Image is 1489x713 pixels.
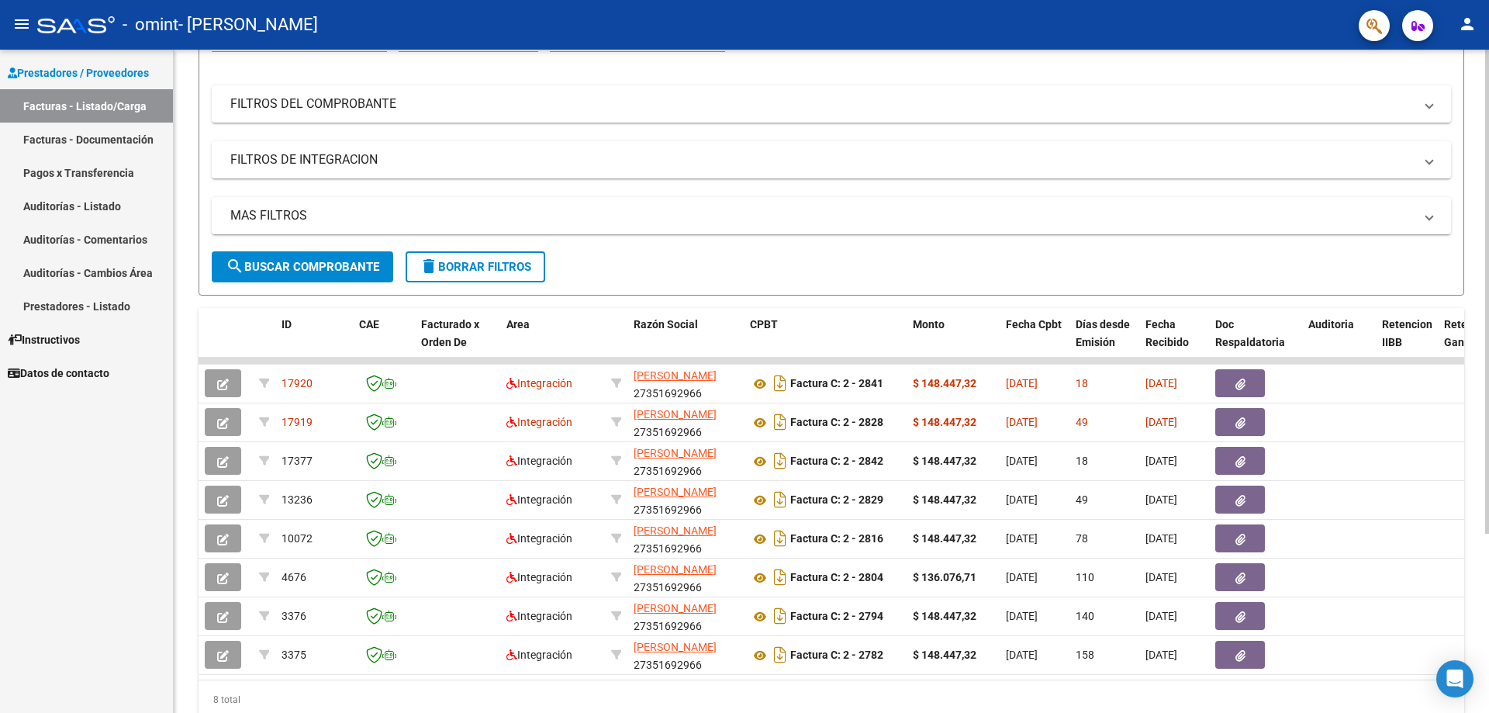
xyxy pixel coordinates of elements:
span: [DATE] [1006,532,1038,545]
span: 3375 [282,649,306,661]
span: Retencion IIBB [1382,318,1432,348]
mat-icon: menu [12,15,31,33]
mat-panel-title: FILTROS DEL COMPROBANTE [230,95,1414,112]
span: CAE [359,318,379,331]
div: 27351692966 [634,522,738,555]
datatable-header-cell: CAE [353,308,415,376]
span: 17377 [282,455,313,467]
span: Integración [506,649,572,661]
strong: $ 148.447,32 [913,532,976,545]
i: Descargar documento [770,410,790,434]
strong: $ 148.447,32 [913,377,976,389]
span: Razón Social [634,318,698,331]
span: [PERSON_NAME] [634,408,717,421]
span: Integración [506,416,572,428]
div: 27351692966 [634,483,738,516]
strong: Factura C: 2 - 2816 [790,533,883,545]
strong: $ 148.447,32 [913,610,976,622]
span: [DATE] [1006,455,1038,467]
datatable-header-cell: Retencion IIBB [1376,308,1438,376]
datatable-header-cell: Doc Respaldatoria [1209,308,1302,376]
mat-icon: delete [420,257,438,275]
span: [DATE] [1145,416,1177,428]
span: Integración [506,377,572,389]
span: [DATE] [1006,610,1038,622]
strong: $ 136.076,71 [913,571,976,583]
i: Descargar documento [770,448,790,473]
span: Integración [506,455,572,467]
strong: Factura C: 2 - 2841 [790,378,883,390]
span: 18 [1076,455,1088,467]
div: Open Intercom Messenger [1436,660,1473,697]
datatable-header-cell: CPBT [744,308,907,376]
span: 110 [1076,571,1094,583]
span: [DATE] [1145,493,1177,506]
i: Descargar documento [770,526,790,551]
mat-icon: person [1458,15,1477,33]
span: [DATE] [1145,455,1177,467]
span: Integración [506,571,572,583]
mat-expansion-panel-header: FILTROS DE INTEGRACION [212,141,1451,178]
span: 158 [1076,649,1094,661]
span: [DATE] [1006,493,1038,506]
span: [PERSON_NAME] [634,447,717,459]
span: Integración [506,610,572,622]
span: 49 [1076,493,1088,506]
span: Prestadores / Proveedores [8,64,149,81]
span: [PERSON_NAME] [634,524,717,537]
span: Datos de contacto [8,365,109,382]
strong: $ 148.447,32 [913,416,976,428]
strong: Factura C: 2 - 2828 [790,417,883,429]
span: [DATE] [1006,416,1038,428]
strong: Factura C: 2 - 2782 [790,649,883,662]
datatable-header-cell: Auditoria [1302,308,1376,376]
span: Fecha Recibido [1145,318,1189,348]
span: Area [506,318,530,331]
datatable-header-cell: Días desde Emisión [1069,308,1139,376]
span: Instructivos [8,331,80,348]
mat-panel-title: FILTROS DE INTEGRACION [230,151,1414,168]
strong: $ 148.447,32 [913,455,976,467]
strong: Factura C: 2 - 2829 [790,494,883,507]
span: [DATE] [1006,571,1038,583]
datatable-header-cell: Facturado x Orden De [415,308,500,376]
i: Descargar documento [770,565,790,590]
datatable-header-cell: ID [275,308,353,376]
span: 17919 [282,416,313,428]
datatable-header-cell: Area [500,308,605,376]
strong: Factura C: 2 - 2804 [790,572,883,584]
span: [PERSON_NAME] [634,602,717,614]
span: 17920 [282,377,313,389]
span: CPBT [750,318,778,331]
span: Días desde Emisión [1076,318,1130,348]
i: Descargar documento [770,371,790,396]
span: [PERSON_NAME] [634,641,717,653]
span: [DATE] [1145,377,1177,389]
div: 27351692966 [634,367,738,400]
span: Borrar Filtros [420,260,531,274]
span: Facturado x Orden De [421,318,479,348]
div: 27351692966 [634,445,738,477]
strong: Factura C: 2 - 2842 [790,455,883,468]
div: 27351692966 [634,639,738,671]
mat-expansion-panel-header: MAS FILTROS [212,197,1451,234]
span: 49 [1076,416,1088,428]
span: 10072 [282,532,313,545]
span: 3376 [282,610,306,622]
span: [DATE] [1145,532,1177,545]
span: 13236 [282,493,313,506]
span: Auditoria [1308,318,1354,331]
datatable-header-cell: Fecha Recibido [1139,308,1209,376]
span: [DATE] [1145,610,1177,622]
i: Descargar documento [770,604,790,628]
button: Borrar Filtros [406,251,545,282]
i: Descargar documento [770,642,790,667]
datatable-header-cell: Razón Social [627,308,744,376]
i: Descargar documento [770,487,790,512]
span: Integración [506,532,572,545]
span: [PERSON_NAME] [634,369,717,382]
span: - omint [123,8,178,42]
span: Monto [913,318,945,331]
span: 4676 [282,571,306,583]
div: 27351692966 [634,561,738,594]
